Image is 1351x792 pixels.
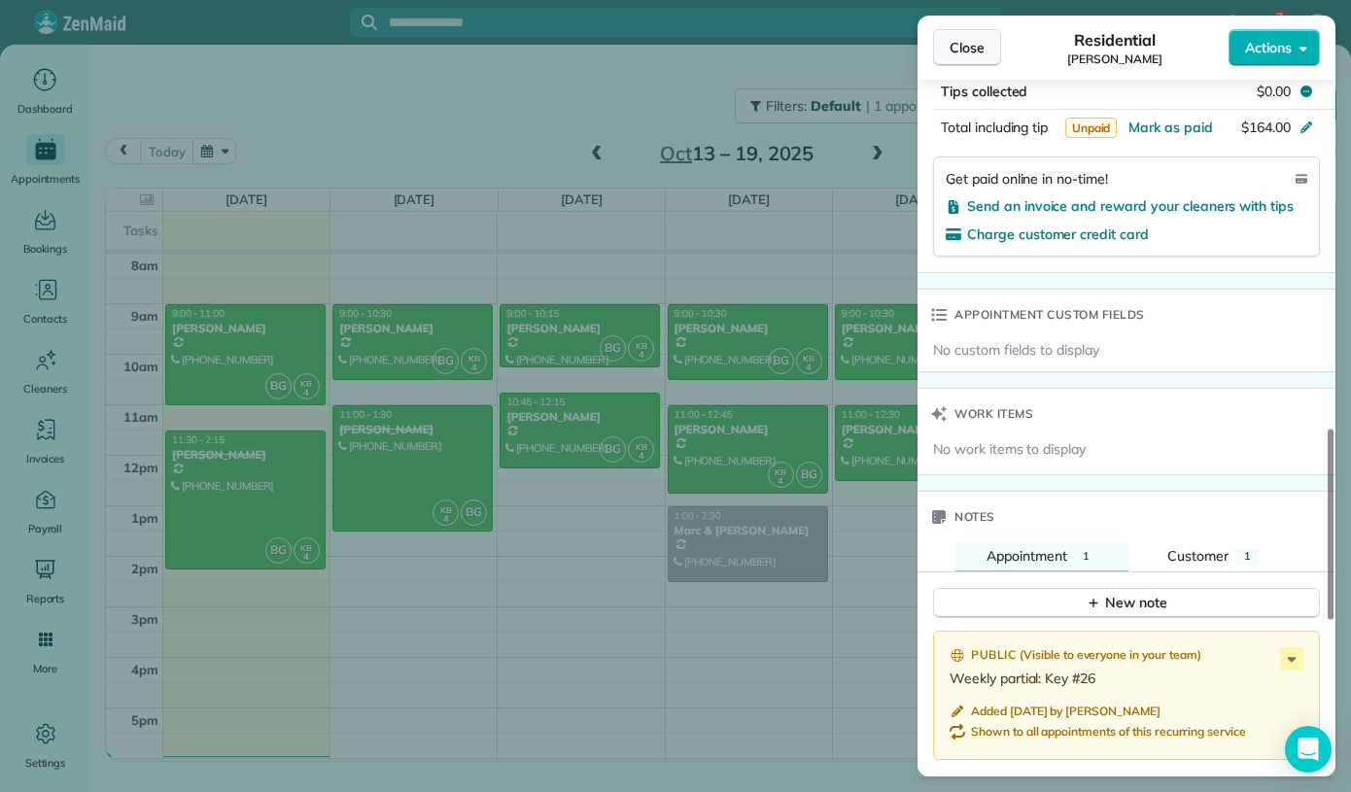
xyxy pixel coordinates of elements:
span: Appointment [987,547,1067,565]
span: Appointment custom fields [954,305,1145,325]
span: 1 [1244,549,1251,563]
span: Work items [954,404,1033,424]
button: New note [933,588,1320,618]
span: ( Visible to everyone in your team ) [1020,647,1201,665]
span: $0.00 [1257,82,1291,101]
span: Customer [1167,547,1229,565]
span: Shown to all appointments of this recurring service [971,724,1246,740]
div: New note [1086,593,1167,613]
span: Unpaid [1065,118,1118,138]
span: Residential [1074,28,1157,52]
span: Public [971,645,1016,665]
span: Actions [1245,38,1292,57]
p: Weekly partial: Key #26 [950,669,1307,688]
button: Mark as paid [1128,118,1213,137]
span: $164.00 [1241,119,1291,136]
span: Send an invoice and reward your cleaners with tips [967,197,1294,215]
span: Mark as paid [1128,119,1213,136]
span: Tips collected [941,82,1027,101]
span: Close [950,38,985,57]
span: [PERSON_NAME] [1067,52,1162,67]
div: Open Intercom Messenger [1285,726,1332,773]
span: Charge customer credit card [967,225,1149,243]
button: Tips collected$0.00 [933,78,1320,105]
span: Added [DATE] by [PERSON_NAME] [971,704,1160,719]
span: 1 [1083,549,1090,563]
span: Total including tip [941,119,1048,136]
span: Get paid online in no-time! [946,169,1108,189]
span: Notes [954,507,995,527]
span: No work items to display [933,439,1086,459]
button: Added [DATE] by [PERSON_NAME] [950,704,1160,723]
span: No custom fields to display [933,340,1099,360]
button: Close [933,29,1001,66]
